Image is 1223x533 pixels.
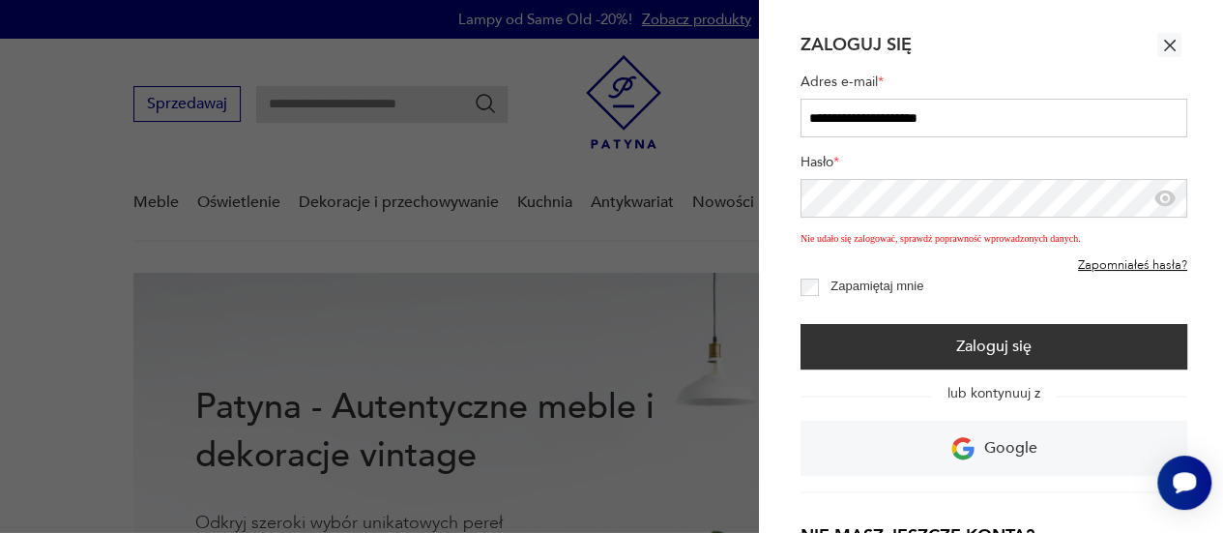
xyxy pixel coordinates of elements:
[801,153,1187,179] label: Hasło
[1078,258,1187,274] a: Zapomniałeś hasła?
[1157,456,1211,510] iframe: Smartsupp widget button
[801,324,1187,370] button: Zaloguj się
[932,384,1056,402] span: lub kontynuuj z
[801,222,1187,246] p: Nie udało się zalogować, sprawdź poprawność wprowadzonych danych.
[801,33,912,57] h2: Zaloguj się
[984,433,1037,463] p: Google
[951,437,975,460] img: Ikona Google
[801,73,1187,99] label: Adres e-mail
[830,279,923,293] label: Zapamiętaj mnie
[801,421,1187,476] a: Google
